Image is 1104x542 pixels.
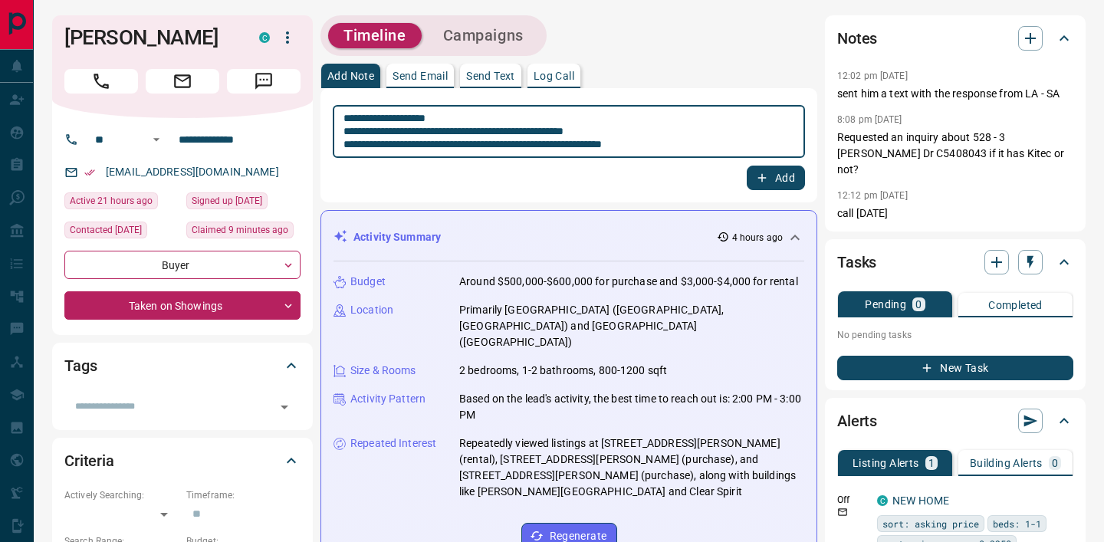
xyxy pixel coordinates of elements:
[353,229,441,245] p: Activity Summary
[459,435,804,500] p: Repeatedly viewed listings at [STREET_ADDRESS][PERSON_NAME] (rental), [STREET_ADDRESS][PERSON_NAM...
[837,20,1073,57] div: Notes
[64,222,179,243] div: Wed Jan 31 2024
[64,291,301,320] div: Taken on Showings
[837,205,1073,222] p: call [DATE]
[186,222,301,243] div: Tue Oct 14 2025
[837,493,868,507] p: Off
[274,396,295,418] button: Open
[837,324,1073,347] p: No pending tasks
[350,363,416,379] p: Size & Rooms
[837,114,902,125] p: 8:08 pm [DATE]
[466,71,515,81] p: Send Text
[350,274,386,290] p: Budget
[928,458,935,468] p: 1
[192,193,262,209] span: Signed up [DATE]
[146,69,219,94] span: Email
[882,516,979,531] span: sort: asking price
[837,244,1073,281] div: Tasks
[837,130,1073,178] p: Requested an inquiry about 528 - 3 [PERSON_NAME] Dr C5408043 if it has Kitec or not?
[459,302,804,350] p: Primarily [GEOGRAPHIC_DATA] ([GEOGRAPHIC_DATA], [GEOGRAPHIC_DATA]) and [GEOGRAPHIC_DATA] ([GEOGRA...
[837,71,908,81] p: 12:02 pm [DATE]
[333,223,804,251] div: Activity Summary4 hours ago
[84,167,95,178] svg: Email Verified
[459,274,798,290] p: Around $500,000-$600,000 for purchase and $3,000-$4,000 for rental
[64,347,301,384] div: Tags
[837,250,876,274] h2: Tasks
[534,71,574,81] p: Log Call
[350,435,436,452] p: Repeated Interest
[837,507,848,517] svg: Email
[459,363,667,379] p: 2 bedrooms, 1-2 bathrooms, 800-1200 sqft
[106,166,279,178] a: [EMAIL_ADDRESS][DOMAIN_NAME]
[393,71,448,81] p: Send Email
[186,488,301,502] p: Timeframe:
[877,495,888,506] div: condos.ca
[865,299,906,310] p: Pending
[147,130,166,149] button: Open
[64,442,301,479] div: Criteria
[64,25,236,50] h1: [PERSON_NAME]
[64,353,97,378] h2: Tags
[70,193,153,209] span: Active 21 hours ago
[988,300,1043,310] p: Completed
[70,222,142,238] span: Contacted [DATE]
[64,69,138,94] span: Call
[459,391,804,423] p: Based on the lead's activity, the best time to reach out is: 2:00 PM - 3:00 PM
[970,458,1043,468] p: Building Alerts
[64,251,301,279] div: Buyer
[853,458,919,468] p: Listing Alerts
[915,299,922,310] p: 0
[837,402,1073,439] div: Alerts
[192,222,288,238] span: Claimed 9 minutes ago
[64,488,179,502] p: Actively Searching:
[259,32,270,43] div: condos.ca
[837,409,877,433] h2: Alerts
[64,192,179,214] div: Mon Oct 13 2025
[1052,458,1058,468] p: 0
[837,356,1073,380] button: New Task
[227,69,301,94] span: Message
[328,23,422,48] button: Timeline
[993,516,1041,531] span: beds: 1-1
[837,86,1073,102] p: sent him a text with the response from LA - SA
[64,448,114,473] h2: Criteria
[186,192,301,214] div: Mon Feb 27 2017
[428,23,539,48] button: Campaigns
[350,302,393,318] p: Location
[327,71,374,81] p: Add Note
[732,231,783,245] p: 4 hours ago
[747,166,805,190] button: Add
[837,190,908,201] p: 12:12 pm [DATE]
[837,26,877,51] h2: Notes
[350,391,426,407] p: Activity Pattern
[892,494,949,507] a: NEW HOME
